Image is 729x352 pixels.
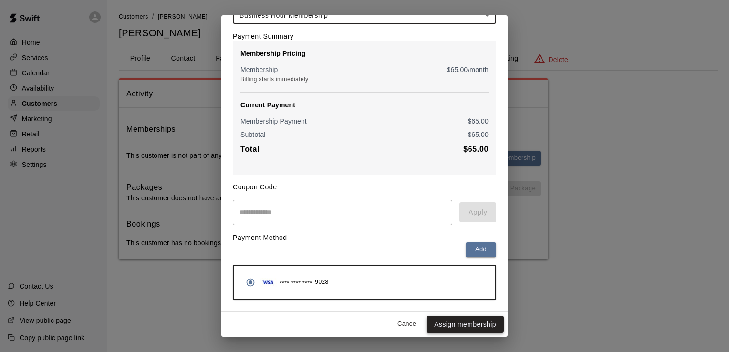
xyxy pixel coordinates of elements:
p: Membership Pricing [240,49,489,58]
label: Payment Summary [233,32,293,40]
p: $ 65.00 [468,130,489,139]
p: Current Payment [240,100,489,110]
button: Add [466,242,496,257]
div: Business Hour Membership [233,6,496,24]
p: Membership Payment [240,116,307,126]
p: $ 65.00 /month [447,65,489,74]
img: Credit card brand logo [260,278,277,287]
button: Cancel [392,317,423,331]
p: $ 65.00 [468,116,489,126]
label: Payment Method [233,234,287,241]
p: Membership [240,65,278,74]
label: Coupon Code [233,183,277,191]
b: Total [240,145,260,153]
span: 9028 [315,278,328,287]
span: Billing starts immediately [240,76,308,83]
b: $ 65.00 [463,145,489,153]
button: Assign membership [427,316,504,333]
p: Subtotal [240,130,266,139]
